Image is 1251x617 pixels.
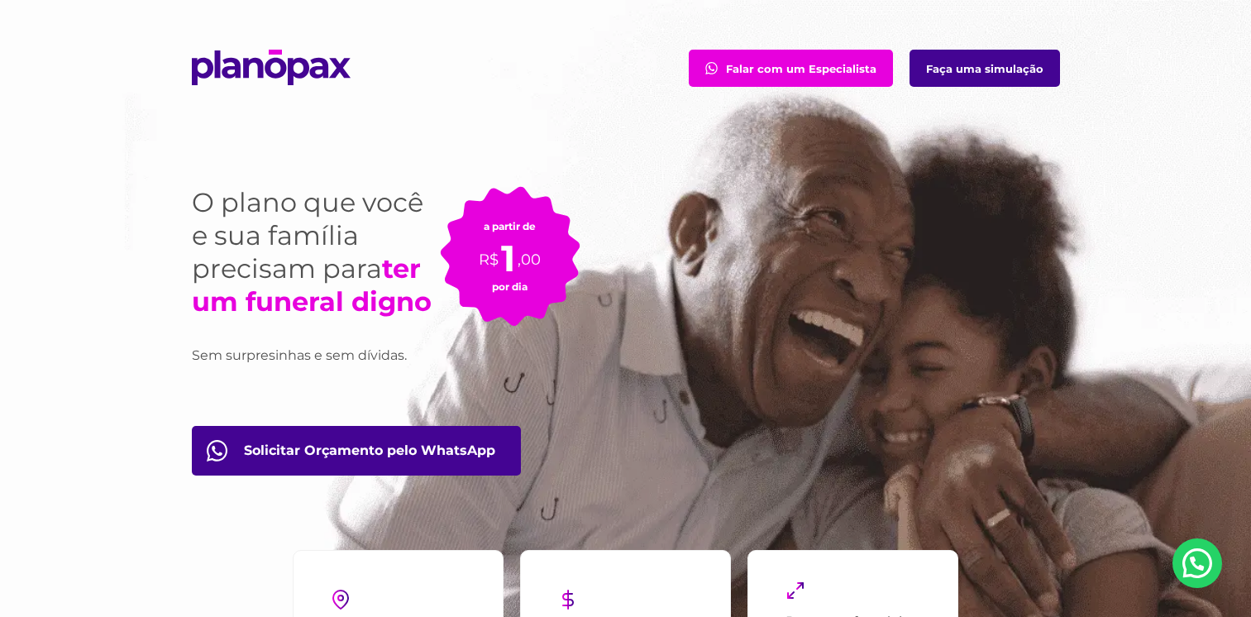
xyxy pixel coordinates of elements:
[192,50,351,85] img: planopax
[501,236,515,280] span: 1
[192,252,432,318] strong: ter um funeral digno
[689,50,893,87] a: Falar com um Especialista
[492,280,528,293] small: por dia
[331,590,351,610] img: pin
[910,50,1060,87] a: Faça uma simulação
[484,220,536,232] small: a partir de
[558,590,578,610] img: dollar
[207,440,227,462] img: fale com consultor
[479,232,541,270] p: R$ ,00
[785,581,805,600] img: maximize
[192,426,521,476] a: Orçamento pelo WhatsApp btn-orcamento
[192,186,440,318] h1: O plano que você e sua família precisam para
[192,345,440,366] h3: Sem surpresinhas e sem dívidas.
[705,62,718,74] img: fale com consultor
[1172,538,1222,588] a: Nosso Whatsapp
